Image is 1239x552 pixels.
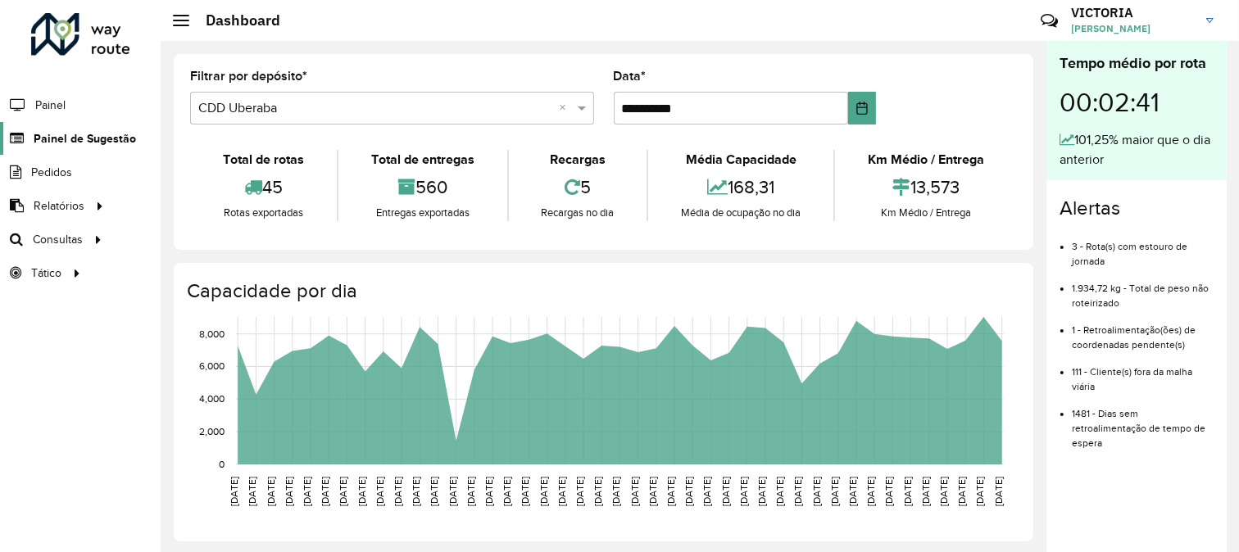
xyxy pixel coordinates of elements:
text: [DATE] [447,477,458,506]
text: [DATE] [229,477,239,506]
text: [DATE] [793,477,804,506]
text: [DATE] [393,477,403,506]
text: [DATE] [702,477,713,506]
div: Média Capacidade [652,150,829,170]
label: Filtrar por depósito [190,66,307,86]
span: Clear all [560,98,574,118]
div: 560 [343,170,503,205]
div: Entregas exportadas [343,205,503,221]
div: 45 [194,170,333,205]
text: [DATE] [938,477,949,506]
text: [DATE] [556,477,567,506]
div: Tempo médio por rota [1060,52,1214,75]
text: [DATE] [902,477,913,506]
div: Recargas [513,150,643,170]
text: [DATE] [411,477,421,506]
text: 2,000 [199,426,225,437]
label: Data [614,66,647,86]
text: [DATE] [975,477,986,506]
text: [DATE] [756,477,767,506]
text: [DATE] [829,477,840,506]
text: [DATE] [574,477,585,506]
li: 111 - Cliente(s) fora da malha viária [1072,352,1214,394]
div: Km Médio / Entrega [839,205,1013,221]
text: [DATE] [429,477,439,506]
text: [DATE] [320,477,330,506]
text: [DATE] [956,477,967,506]
text: [DATE] [629,477,640,506]
text: [DATE] [665,477,676,506]
text: [DATE] [847,477,858,506]
h2: Dashboard [189,11,280,29]
text: [DATE] [265,477,276,506]
text: [DATE] [774,477,785,506]
text: [DATE] [538,477,549,506]
div: Média de ocupação no dia [652,205,829,221]
text: [DATE] [302,477,312,506]
text: [DATE] [647,477,658,506]
text: 0 [219,459,225,469]
button: Choose Date [848,92,876,124]
text: [DATE] [611,477,622,506]
li: 3 - Rota(s) com estouro de jornada [1072,227,1214,269]
div: 00:02:41 [1060,75,1214,130]
div: Km Médio / Entrega [839,150,1013,170]
h3: VICTORIA [1071,5,1194,20]
text: [DATE] [720,477,731,506]
span: Tático [31,265,61,282]
span: Pedidos [31,164,72,181]
span: Consultas [33,231,83,248]
span: Painel de Sugestão [34,130,136,147]
text: 8,000 [199,328,225,339]
text: [DATE] [501,477,512,506]
text: [DATE] [520,477,530,506]
a: Contato Rápido [1032,3,1067,38]
div: Rotas exportadas [194,205,333,221]
text: [DATE] [465,477,476,506]
text: 4,000 [199,394,225,405]
h4: Capacidade por dia [187,279,1017,303]
div: Total de rotas [194,150,333,170]
span: Painel [35,97,66,114]
text: [DATE] [338,477,348,506]
text: [DATE] [483,477,494,506]
text: [DATE] [356,477,367,506]
text: [DATE] [993,477,1004,506]
div: Recargas no dia [513,205,643,221]
text: [DATE] [374,477,385,506]
div: 168,31 [652,170,829,205]
div: 101,25% maior que o dia anterior [1060,130,1214,170]
text: 6,000 [199,361,225,372]
h4: Alertas [1060,197,1214,220]
span: Relatórios [34,197,84,215]
div: 13,573 [839,170,1013,205]
text: [DATE] [284,477,294,506]
text: [DATE] [592,477,603,506]
text: [DATE] [738,477,749,506]
text: [DATE] [920,477,931,506]
text: [DATE] [247,477,257,506]
div: Total de entregas [343,150,503,170]
text: [DATE] [683,477,694,506]
text: [DATE] [865,477,876,506]
li: 1481 - Dias sem retroalimentação de tempo de espera [1072,394,1214,450]
span: [PERSON_NAME] [1071,21,1194,36]
div: 5 [513,170,643,205]
li: 1.934,72 kg - Total de peso não roteirizado [1072,269,1214,310]
li: 1 - Retroalimentação(ões) de coordenadas pendente(s) [1072,310,1214,352]
text: [DATE] [884,477,895,506]
text: [DATE] [811,477,822,506]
